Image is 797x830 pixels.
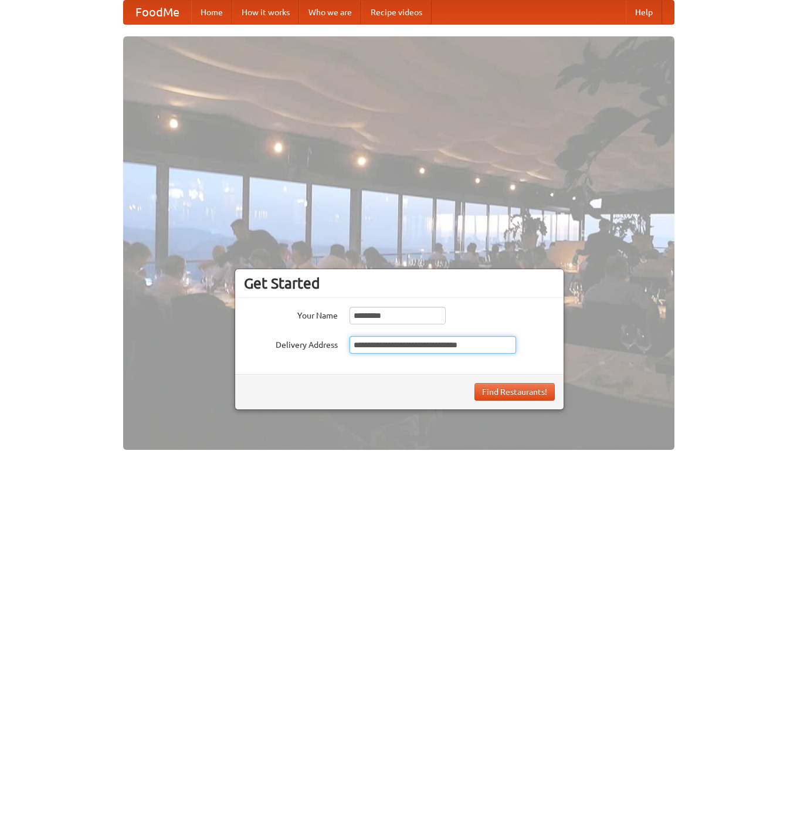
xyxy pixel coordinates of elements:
h3: Get Started [244,275,555,292]
label: Your Name [244,307,338,321]
a: Home [191,1,232,24]
a: Help [626,1,662,24]
a: How it works [232,1,299,24]
a: Recipe videos [361,1,432,24]
a: Who we are [299,1,361,24]
label: Delivery Address [244,336,338,351]
a: FoodMe [124,1,191,24]
button: Find Restaurants! [474,383,555,401]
